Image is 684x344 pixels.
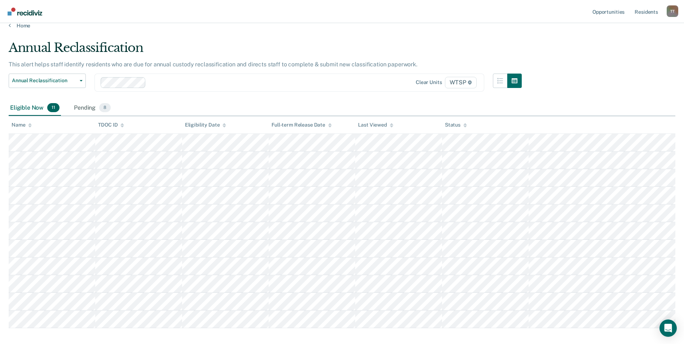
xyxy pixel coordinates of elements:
[9,22,675,29] a: Home
[99,103,111,113] span: 8
[445,122,467,128] div: Status
[667,5,678,17] button: Profile dropdown button
[9,61,418,68] p: This alert helps staff identify residents who are due for annual custody reclassification and dir...
[358,122,393,128] div: Last Viewed
[9,74,86,88] button: Annual Reclassification
[445,77,477,88] span: WTSP
[272,122,332,128] div: Full-term Release Date
[12,78,77,84] span: Annual Reclassification
[9,100,61,116] div: Eligible Now11
[8,8,42,16] img: Recidiviz
[47,103,59,113] span: 11
[667,5,678,17] div: T T
[185,122,226,128] div: Eligibility Date
[659,319,677,337] div: Open Intercom Messenger
[98,122,124,128] div: TDOC ID
[9,40,522,61] div: Annual Reclassification
[12,122,32,128] div: Name
[416,79,442,85] div: Clear units
[72,100,112,116] div: Pending8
